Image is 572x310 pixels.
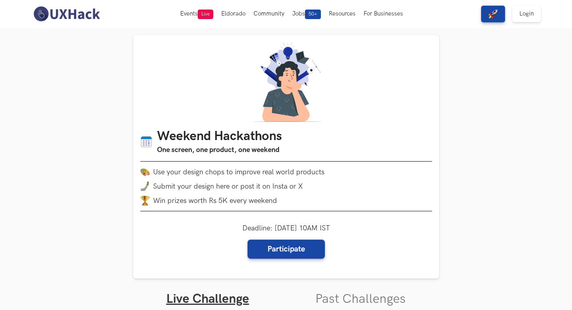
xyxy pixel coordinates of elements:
[133,279,439,307] ul: Tabs Interface
[248,240,325,259] a: Participate
[305,10,321,19] span: 50+
[198,10,213,19] span: Live
[315,291,406,307] a: Past Challenges
[248,42,324,122] img: A designer thinking
[242,224,330,259] div: Deadline: [DATE] 10AM IST
[140,181,150,191] img: mobile-in-hand.png
[153,182,303,191] span: Submit your design here or post it on Insta or X
[140,136,152,148] img: Calendar icon
[140,196,432,205] li: Win prizes worth Rs 5K every weekend
[157,144,282,156] h3: One screen, one product, one weekend
[140,167,432,177] li: Use your design chops to improve real world products
[140,196,150,205] img: trophy.png
[166,291,249,307] a: Live Challenge
[140,167,150,177] img: palette.png
[512,6,541,22] a: Login
[31,6,102,22] img: UXHack-logo.png
[157,129,282,144] h1: Weekend Hackathons
[488,9,498,19] img: rocket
